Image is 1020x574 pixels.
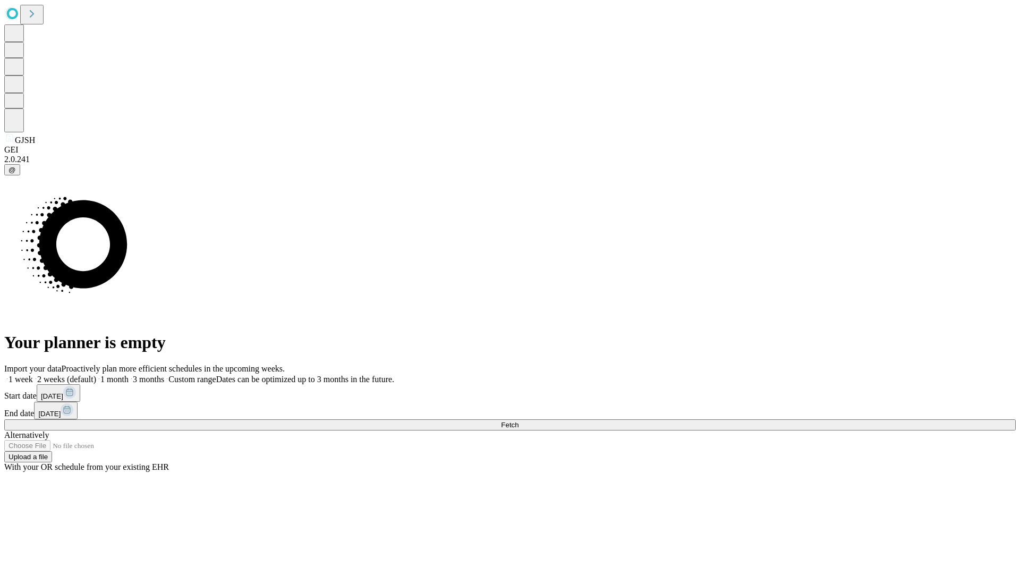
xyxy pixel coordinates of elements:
div: End date [4,402,1016,419]
span: Alternatively [4,430,49,440]
button: Fetch [4,419,1016,430]
button: [DATE] [34,402,78,419]
span: 1 month [100,375,129,384]
span: [DATE] [38,410,61,418]
span: [DATE] [41,392,63,400]
span: 1 week [8,375,33,384]
button: Upload a file [4,451,52,462]
span: Dates can be optimized up to 3 months in the future. [216,375,394,384]
span: With your OR schedule from your existing EHR [4,462,169,471]
span: Fetch [501,421,518,429]
button: @ [4,164,20,175]
h1: Your planner is empty [4,333,1016,352]
button: [DATE] [37,384,80,402]
div: 2.0.241 [4,155,1016,164]
div: Start date [4,384,1016,402]
span: GJSH [15,136,35,145]
span: Import your data [4,364,62,373]
span: Custom range [168,375,216,384]
div: GEI [4,145,1016,155]
span: 3 months [133,375,164,384]
span: @ [8,166,16,174]
span: 2 weeks (default) [37,375,96,384]
span: Proactively plan more efficient schedules in the upcoming weeks. [62,364,285,373]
